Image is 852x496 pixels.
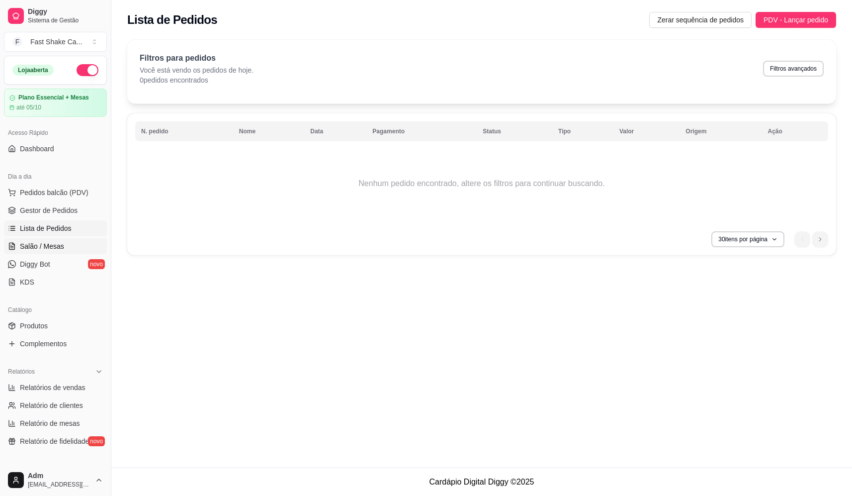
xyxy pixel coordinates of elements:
span: PDV - Lançar pedido [764,14,828,25]
th: Tipo [552,121,613,141]
th: Nome [233,121,304,141]
a: Relatório de clientes [4,397,107,413]
span: Adm [28,472,91,481]
button: Select a team [4,32,107,52]
footer: Cardápio Digital Diggy © 2025 [111,468,852,496]
button: Filtros avançados [763,61,824,77]
span: Zerar sequência de pedidos [657,14,744,25]
a: Produtos [4,318,107,334]
span: Relatório de clientes [20,400,83,410]
th: Ação [762,121,829,141]
a: KDS [4,274,107,290]
button: 30itens por página [711,231,784,247]
a: Gestor de Pedidos [4,202,107,218]
span: F [12,37,22,47]
th: Data [304,121,366,141]
span: Relatórios [8,368,35,376]
span: Diggy Bot [20,259,50,269]
li: next page button [812,231,828,247]
a: Relatório de fidelidadenovo [4,433,107,449]
a: Relatórios de vendas [4,380,107,396]
div: Fast Shake Ca ... [30,37,82,47]
span: Produtos [20,321,48,331]
article: até 05/10 [16,103,41,111]
span: KDS [20,277,34,287]
div: Acesso Rápido [4,125,107,141]
button: Adm[EMAIL_ADDRESS][DOMAIN_NAME] [4,468,107,492]
article: Plano Essencial + Mesas [18,94,89,101]
a: Dashboard [4,141,107,157]
div: Dia a dia [4,169,107,185]
span: Relatórios de vendas [20,383,85,393]
span: Salão / Mesas [20,241,64,251]
th: Valor [613,121,680,141]
span: Pedidos balcão (PDV) [20,188,88,198]
span: Dashboard [20,144,54,154]
span: Relatório de mesas [20,418,80,428]
button: PDV - Lançar pedido [756,12,836,28]
p: 0 pedidos encontrados [140,75,254,85]
span: Complementos [20,339,67,349]
th: Pagamento [366,121,477,141]
span: Diggy [28,7,103,16]
a: Plano Essencial + Mesasaté 05/10 [4,89,107,117]
span: [EMAIL_ADDRESS][DOMAIN_NAME] [28,481,91,489]
button: Pedidos balcão (PDV) [4,185,107,200]
p: Você está vendo os pedidos de hoje. [140,65,254,75]
a: DiggySistema de Gestão [4,4,107,28]
div: Catálogo [4,302,107,318]
a: Relatório de mesas [4,415,107,431]
button: Alterar Status [77,64,98,76]
nav: pagination navigation [789,226,833,252]
span: Lista de Pedidos [20,223,72,233]
h2: Lista de Pedidos [127,12,217,28]
button: Zerar sequência de pedidos [649,12,752,28]
td: Nenhum pedido encontrado, altere os filtros para continuar buscando. [135,144,828,223]
span: Relatório de fidelidade [20,436,89,446]
th: N. pedido [135,121,233,141]
p: Filtros para pedidos [140,52,254,64]
span: Sistema de Gestão [28,16,103,24]
a: Salão / Mesas [4,238,107,254]
a: Complementos [4,336,107,352]
th: Status [477,121,552,141]
div: Loja aberta [12,65,54,76]
span: Gestor de Pedidos [20,205,78,215]
a: Lista de Pedidos [4,220,107,236]
div: Gerenciar [4,461,107,477]
th: Origem [680,121,762,141]
a: Diggy Botnovo [4,256,107,272]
